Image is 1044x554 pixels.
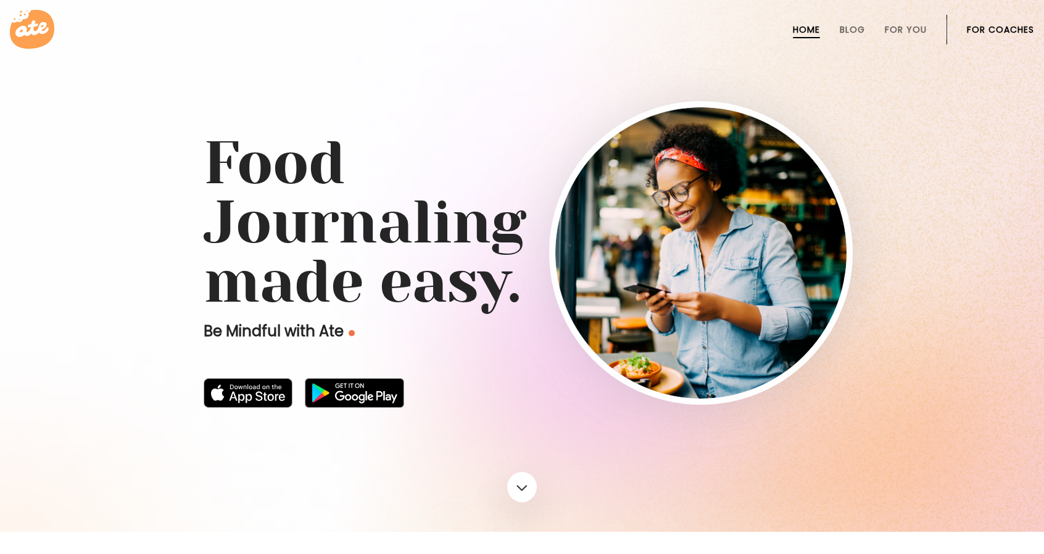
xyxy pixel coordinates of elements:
[204,378,292,408] img: badge-download-apple.svg
[555,107,847,399] img: home-hero-img-rounded.png
[305,378,404,408] img: badge-download-google.png
[204,134,840,312] h1: Food Journaling made easy.
[967,25,1034,35] a: For Coaches
[793,25,820,35] a: Home
[840,25,865,35] a: Blog
[204,321,549,341] p: Be Mindful with Ate
[885,25,927,35] a: For You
